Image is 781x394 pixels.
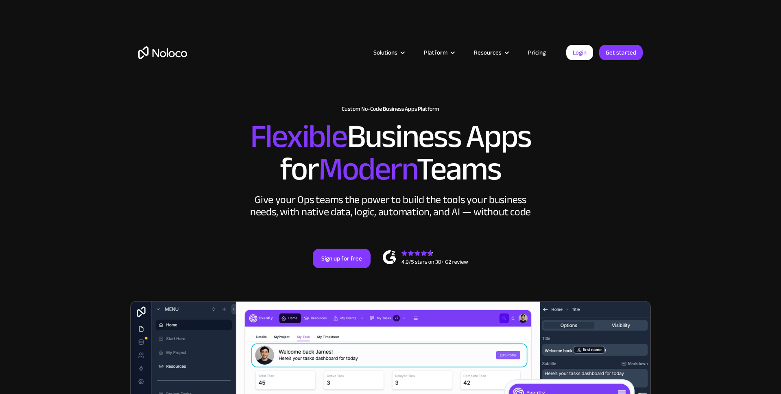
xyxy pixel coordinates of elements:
div: Solutions [363,47,414,58]
div: Give your Ops teams the power to build the tools your business needs, with native data, logic, au... [248,194,533,218]
div: Resources [464,47,518,58]
h1: Custom No-Code Business Apps Platform [138,106,643,112]
a: Sign up for free [313,249,371,268]
span: Modern [319,139,417,199]
div: Solutions [373,47,397,58]
div: Platform [424,47,447,58]
a: Pricing [518,47,556,58]
div: Platform [414,47,464,58]
a: home [138,46,187,59]
h2: Business Apps for Teams [138,120,643,186]
span: Flexible [250,106,347,167]
a: Login [566,45,593,60]
a: Get started [599,45,643,60]
div: Resources [474,47,502,58]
